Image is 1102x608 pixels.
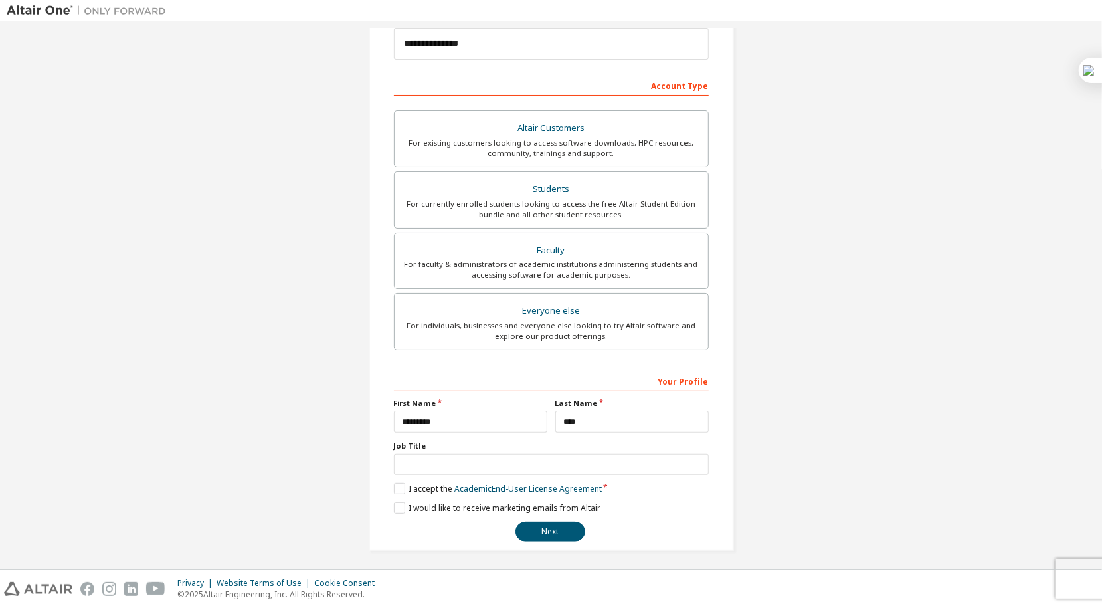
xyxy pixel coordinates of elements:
div: For faculty & administrators of academic institutions administering students and accessing softwa... [403,259,700,280]
div: Everyone else [403,302,700,320]
div: Students [403,180,700,199]
img: youtube.svg [146,582,165,596]
div: Cookie Consent [314,578,383,589]
div: Altair Customers [403,119,700,138]
label: I would like to receive marketing emails from Altair [394,502,600,514]
div: For individuals, businesses and everyone else looking to try Altair software and explore our prod... [403,320,700,342]
img: linkedin.svg [124,582,138,596]
div: Your Profile [394,370,709,391]
label: First Name [394,398,547,409]
a: Academic End-User License Agreement [454,483,602,494]
img: instagram.svg [102,582,116,596]
button: Next [515,522,585,542]
div: Account Type [394,74,709,96]
p: © 2025 Altair Engineering, Inc. All Rights Reserved. [177,589,383,600]
div: Faculty [403,241,700,260]
img: facebook.svg [80,582,94,596]
img: altair_logo.svg [4,582,72,596]
label: Last Name [555,398,709,409]
img: Altair One [7,4,173,17]
label: Job Title [394,441,709,451]
div: Website Terms of Use [217,578,314,589]
label: I accept the [394,483,602,494]
div: For currently enrolled students looking to access the free Altair Student Edition bundle and all ... [403,199,700,220]
div: Privacy [177,578,217,589]
div: For existing customers looking to access software downloads, HPC resources, community, trainings ... [403,138,700,159]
